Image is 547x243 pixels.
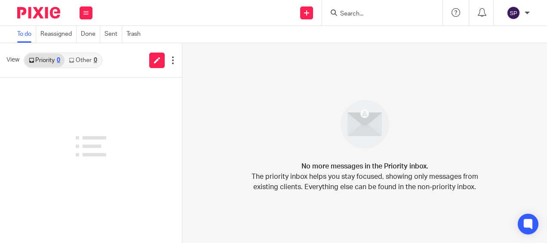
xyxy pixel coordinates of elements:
h4: No more messages in the Priority inbox. [301,161,428,171]
a: Other0 [65,53,101,67]
img: Pixie [17,7,60,19]
a: To do [17,26,36,43]
input: Search [339,10,417,18]
p: The priority inbox helps you stay focused, showing only messages from existing clients. Everythin... [251,171,479,192]
a: Done [81,26,100,43]
a: Trash [126,26,145,43]
img: svg%3E [507,6,520,20]
div: 0 [94,57,97,63]
a: Sent [104,26,122,43]
div: 0 [57,57,60,63]
a: Priority0 [25,53,65,67]
img: image [335,94,395,154]
a: Reassigned [40,26,77,43]
span: View [6,56,19,65]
